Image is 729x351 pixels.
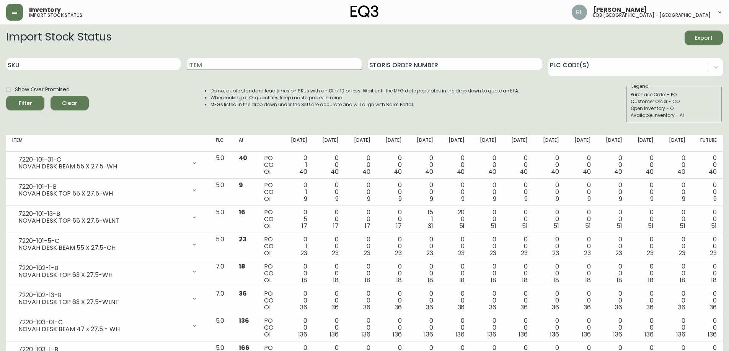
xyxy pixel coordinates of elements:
[458,303,465,312] span: 36
[565,135,597,152] th: [DATE]
[282,135,313,152] th: [DATE]
[691,135,723,152] th: Future
[572,5,587,20] img: 91cc3602ba8cb70ae1ccf1ad2913f397
[666,263,685,284] div: 0 0
[351,263,370,284] div: 0 0
[461,194,465,203] span: 9
[585,276,591,285] span: 18
[320,236,339,257] div: 0 0
[491,276,496,285] span: 18
[288,263,307,284] div: 0 0
[710,249,717,257] span: 23
[320,182,339,202] div: 0 0
[264,182,276,202] div: PO CO
[584,249,591,257] span: 23
[264,303,271,312] span: OI
[593,13,711,18] h5: eq3 [GEOGRAPHIC_DATA] - [GEOGRAPHIC_DATA]
[631,105,718,112] div: Open Inventory - OI
[698,317,717,338] div: 0 0
[646,303,654,312] span: 36
[363,303,370,312] span: 36
[302,222,307,230] span: 17
[616,222,622,230] span: 51
[593,7,647,13] span: [PERSON_NAME]
[666,209,685,230] div: 0 0
[582,330,591,339] span: 136
[540,290,559,311] div: 0 0
[552,249,559,257] span: 23
[18,292,187,299] div: 7220-102-13-B
[428,222,433,230] span: 31
[666,290,685,311] div: 0 0
[509,290,528,311] div: 0 0
[320,209,339,230] div: 0 0
[288,236,307,257] div: 0 1
[634,155,654,175] div: 0 0
[603,317,622,338] div: 0 0
[351,5,379,18] img: logo
[18,183,187,190] div: 7220-101-1-B
[264,290,276,311] div: PO CO
[298,330,307,339] span: 136
[376,135,408,152] th: [DATE]
[660,135,691,152] th: [DATE]
[264,317,276,338] div: PO CO
[711,222,717,230] span: 51
[382,182,401,202] div: 0 0
[682,194,685,203] span: 9
[329,330,339,339] span: 136
[18,190,187,197] div: NOVAH DESK TOP 55 X 27.5-WH
[685,31,723,45] button: Export
[540,209,559,230] div: 0 0
[615,249,622,257] span: 23
[239,316,249,325] span: 136
[382,236,401,257] div: 0 0
[571,263,590,284] div: 0 0
[477,155,496,175] div: 0 0
[288,182,307,202] div: 0 1
[12,317,204,334] div: 7220-103-01-CNOVAH DESK BEAM 47 x 27.5 - WH
[519,330,528,339] span: 136
[12,155,204,171] div: 7220-101-01-CNOVAH DESK BEAM 55 X 27.5-WH
[540,236,559,257] div: 0 0
[571,236,590,257] div: 0 0
[264,222,271,230] span: OI
[587,194,591,203] span: 9
[382,209,401,230] div: 0 0
[553,276,559,285] span: 18
[333,222,339,230] span: 17
[678,249,685,257] span: 23
[477,263,496,284] div: 0 0
[603,182,622,202] div: 0 0
[509,209,528,230] div: 0 0
[331,167,339,176] span: 40
[556,194,559,203] span: 9
[239,154,247,162] span: 40
[210,314,233,341] td: 5.0
[233,135,258,152] th: AI
[552,303,559,312] span: 36
[304,194,307,203] span: 9
[445,290,465,311] div: 0 0
[647,249,654,257] span: 23
[395,303,402,312] span: 36
[300,249,307,257] span: 23
[709,167,717,176] span: 40
[585,222,591,230] span: 51
[477,317,496,338] div: 0 0
[424,330,433,339] span: 136
[239,235,246,244] span: 23
[18,272,187,278] div: NOVAH DESK TOP 63 X 27.5-WH
[553,222,559,230] span: 51
[709,303,717,312] span: 36
[239,208,245,217] span: 16
[414,182,433,202] div: 0 0
[264,249,271,257] span: OI
[619,194,622,203] span: 9
[680,276,685,285] span: 18
[351,317,370,338] div: 0 0
[445,236,465,257] div: 0 0
[459,276,465,285] span: 18
[445,263,465,284] div: 0 0
[394,167,402,176] span: 40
